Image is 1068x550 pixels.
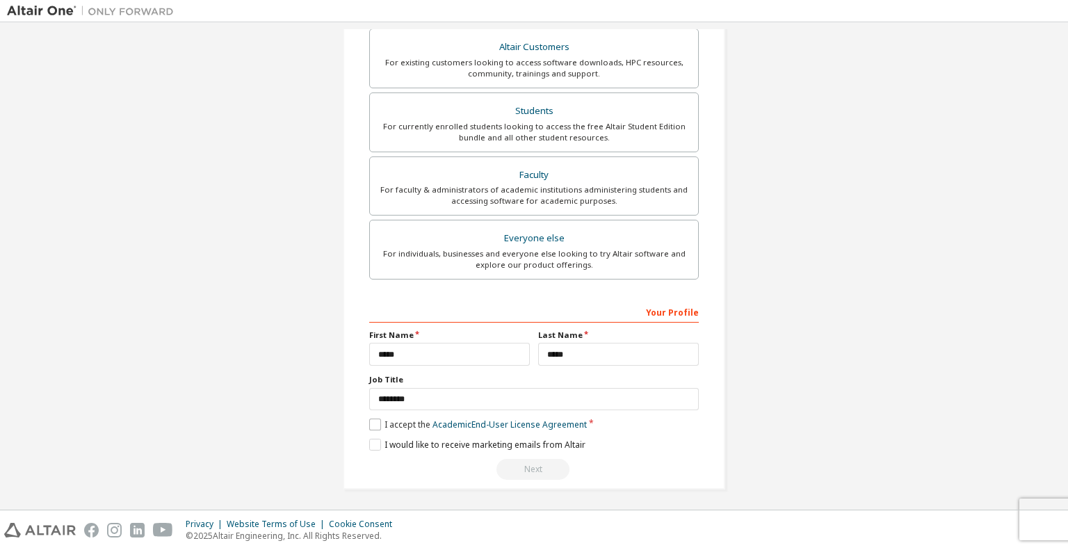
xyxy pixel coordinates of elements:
div: For faculty & administrators of academic institutions administering students and accessing softwa... [378,184,690,207]
div: Cookie Consent [329,519,400,530]
img: youtube.svg [153,523,173,537]
img: instagram.svg [107,523,122,537]
label: Last Name [538,330,699,341]
div: For individuals, businesses and everyone else looking to try Altair software and explore our prod... [378,248,690,270]
div: Privacy [186,519,227,530]
img: Altair One [7,4,181,18]
a: Academic End-User License Agreement [432,419,587,430]
div: Read and acccept EULA to continue [369,459,699,480]
label: First Name [369,330,530,341]
img: altair_logo.svg [4,523,76,537]
label: I accept the [369,419,587,430]
div: Website Terms of Use [227,519,329,530]
div: For existing customers looking to access software downloads, HPC resources, community, trainings ... [378,57,690,79]
label: I would like to receive marketing emails from Altair [369,439,585,451]
div: For currently enrolled students looking to access the free Altair Student Edition bundle and all ... [378,121,690,143]
div: Faculty [378,165,690,185]
div: Students [378,102,690,121]
div: Everyone else [378,229,690,248]
img: facebook.svg [84,523,99,537]
div: Your Profile [369,300,699,323]
div: Altair Customers [378,38,690,57]
img: linkedin.svg [130,523,145,537]
p: © 2025 Altair Engineering, Inc. All Rights Reserved. [186,530,400,542]
label: Job Title [369,374,699,385]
